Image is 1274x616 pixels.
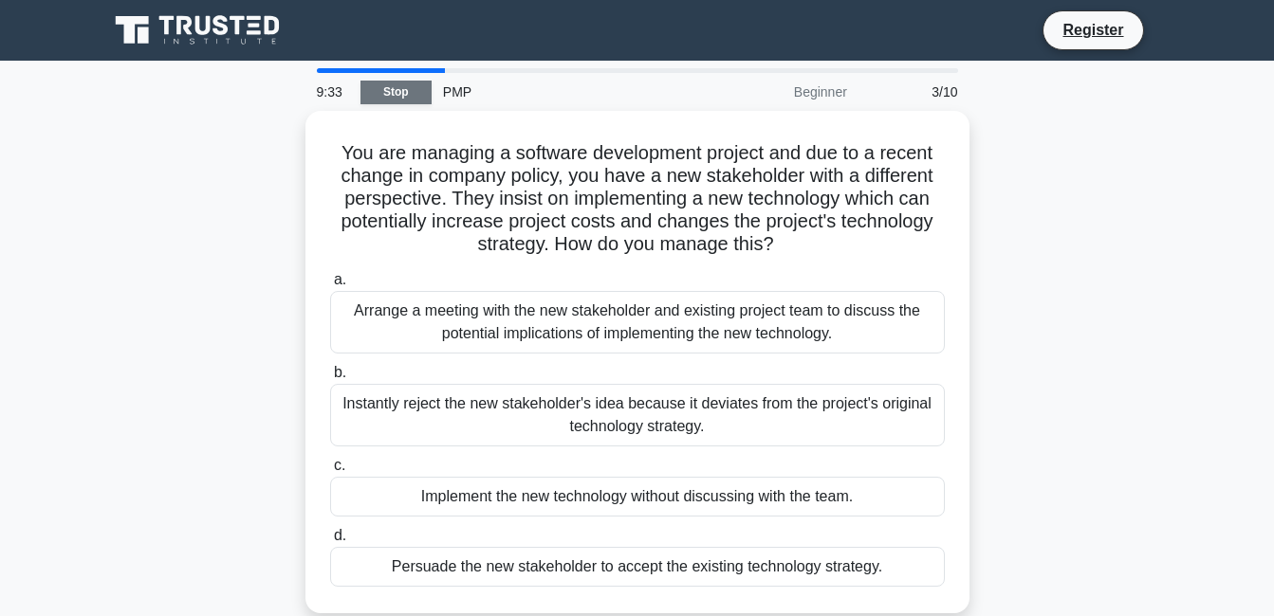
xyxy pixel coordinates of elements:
[334,527,346,543] span: d.
[432,73,692,111] div: PMP
[330,291,945,353] div: Arrange a meeting with the new stakeholder and existing project team to discuss the potential imp...
[334,457,345,473] span: c.
[330,547,945,587] div: Persuade the new stakeholder to accept the existing technology strategy.
[334,364,346,380] span: b.
[360,81,432,104] a: Stop
[305,73,360,111] div: 9:33
[330,477,945,516] div: Implement the new technology without discussing with the team.
[328,141,947,257] h5: You are managing a software development project and due to a recent change in company policy, you...
[859,73,969,111] div: 3/10
[330,384,945,446] div: Instantly reject the new stakeholder's idea because it deviates from the project's original techn...
[334,271,346,287] span: a.
[692,73,859,111] div: Beginner
[1051,18,1135,42] a: Register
